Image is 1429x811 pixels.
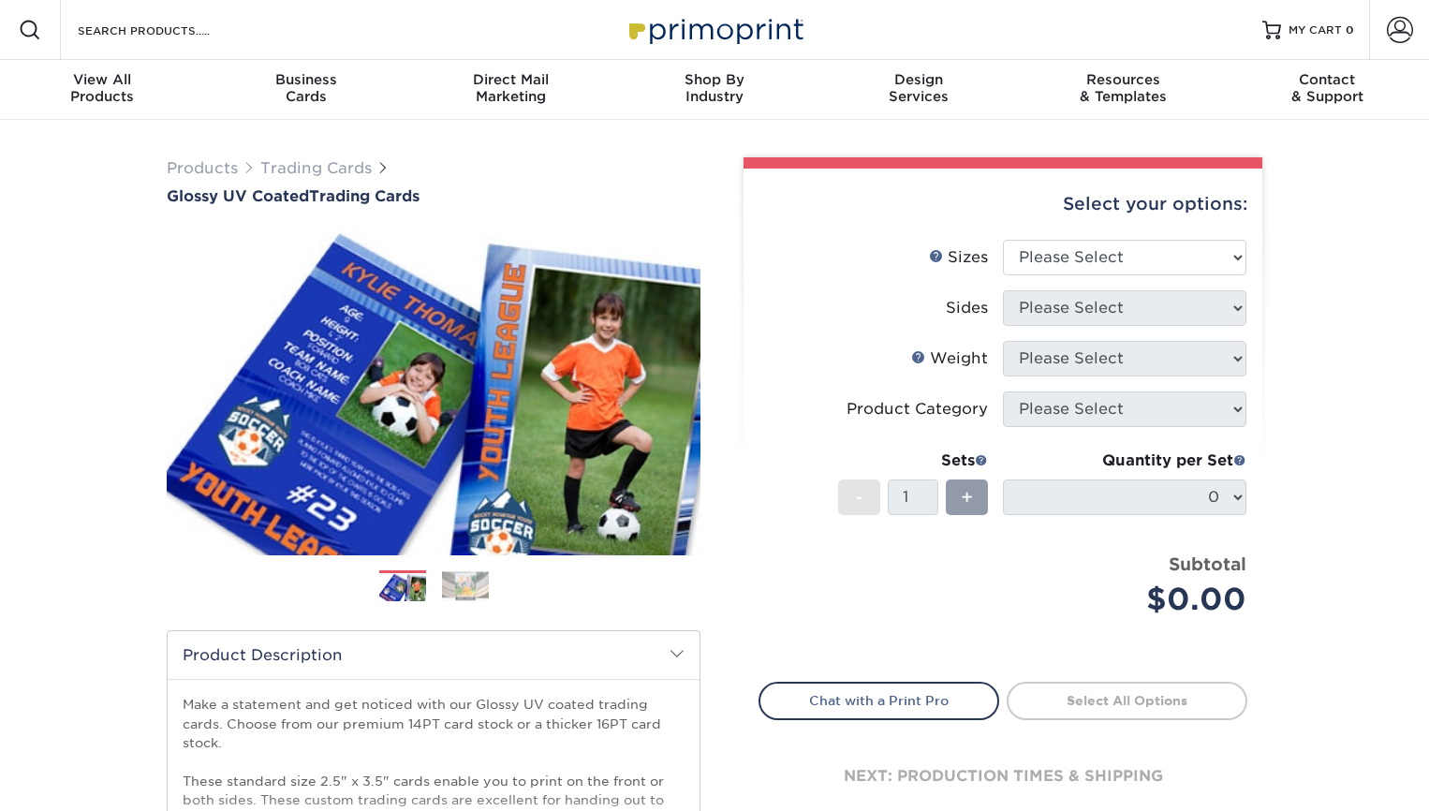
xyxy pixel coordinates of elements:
a: Shop ByIndustry [612,60,817,120]
h1: Trading Cards [167,187,700,205]
div: & Support [1225,71,1429,105]
input: SEARCH PRODUCTS..... [76,19,258,41]
div: Industry [612,71,817,105]
a: Select All Options [1007,682,1247,719]
a: Chat with a Print Pro [759,682,999,719]
div: Cards [204,71,408,105]
h2: Product Description [168,631,700,679]
div: Product Category [847,398,988,420]
span: - [855,483,863,511]
div: Sizes [929,246,988,269]
span: + [961,483,973,511]
span: Business [204,71,408,88]
span: Contact [1225,71,1429,88]
a: Direct MailMarketing [408,60,612,120]
div: Sides [946,297,988,319]
img: Trading Cards 02 [442,571,489,600]
span: 0 [1346,23,1354,37]
span: Direct Mail [408,71,612,88]
span: Resources [1021,71,1225,88]
div: & Templates [1021,71,1225,105]
img: Glossy UV Coated 01 [167,207,700,576]
span: Design [817,71,1021,88]
a: Contact& Support [1225,60,1429,120]
div: Sets [838,450,988,472]
a: Trading Cards [260,159,372,177]
div: Quantity per Set [1003,450,1246,472]
span: Glossy UV Coated [167,187,309,205]
div: $0.00 [1017,577,1246,622]
a: Products [167,159,238,177]
img: Trading Cards 01 [379,571,426,604]
span: MY CART [1289,22,1342,38]
strong: Subtotal [1169,553,1246,574]
div: Weight [911,347,988,370]
a: BusinessCards [204,60,408,120]
div: Services [817,71,1021,105]
a: DesignServices [817,60,1021,120]
img: Primoprint [621,9,808,50]
div: Marketing [408,71,612,105]
a: Glossy UV CoatedTrading Cards [167,187,700,205]
a: Resources& Templates [1021,60,1225,120]
div: Select your options: [759,169,1247,240]
span: Shop By [612,71,817,88]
